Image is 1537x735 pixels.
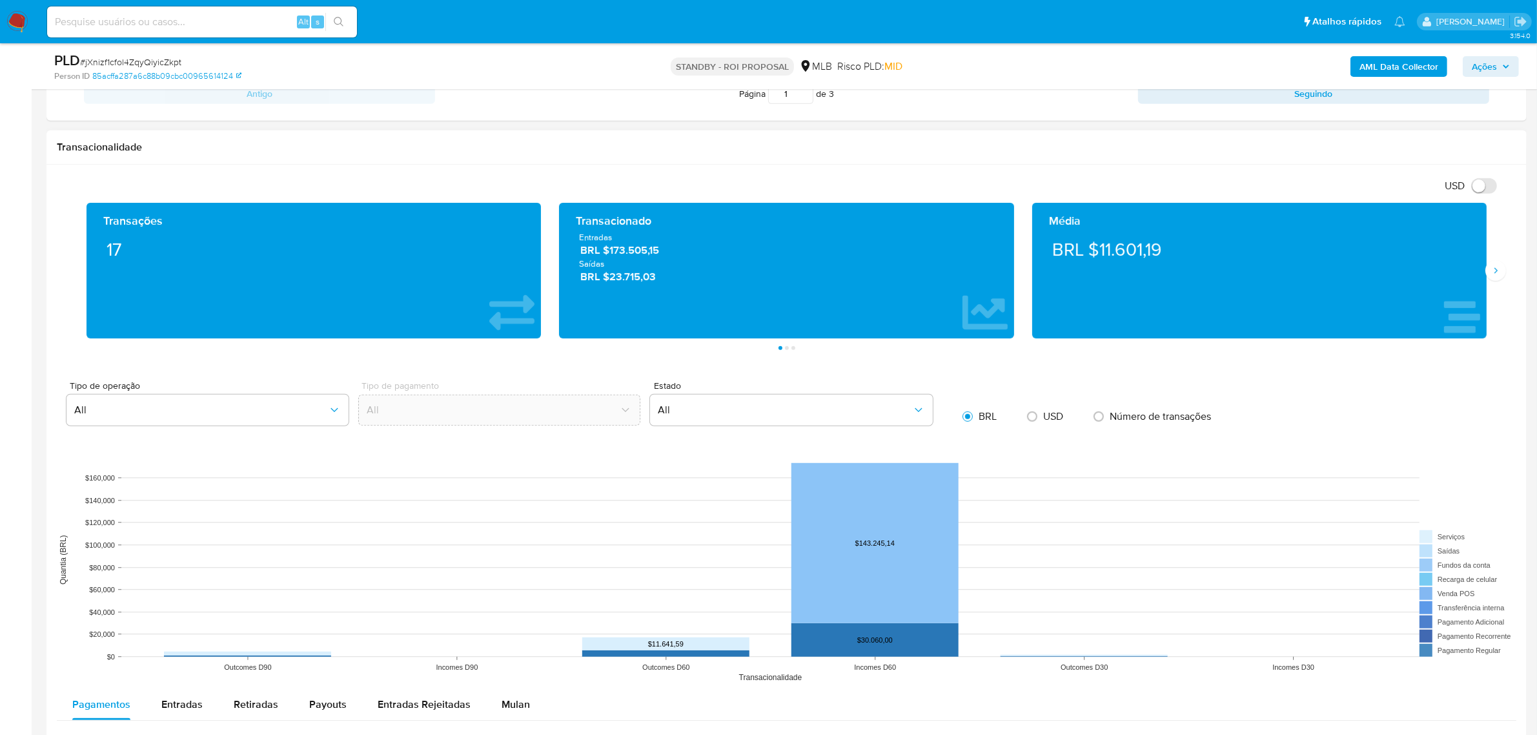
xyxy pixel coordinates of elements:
span: MID [884,59,902,74]
a: Sair [1514,15,1527,28]
span: # jXnizf1cfol4ZqyQiyicZkpt [80,56,181,68]
span: 3 [829,87,834,100]
div: MLB [799,59,832,74]
b: AML Data Collector [1359,56,1438,77]
p: jhonata.costa@mercadolivre.com [1436,16,1509,28]
span: 3.154.0 [1510,30,1531,41]
span: Atalhos rápidos [1312,15,1381,28]
button: Ações [1463,56,1519,77]
span: Ações [1472,56,1497,77]
span: Alt [298,16,309,28]
span: s [316,16,320,28]
button: AML Data Collector [1350,56,1447,77]
button: Antigo [84,83,435,104]
p: STANDBY - ROI PROPOSAL [671,57,794,76]
input: Pesquise usuários ou casos... [47,14,357,30]
button: search-icon [325,13,352,31]
b: Person ID [54,70,90,82]
span: Risco PLD: [837,59,902,74]
span: Página de [739,83,834,104]
a: Notificações [1394,16,1405,27]
a: 85acffa287a6c88b09cbc00965614124 [92,70,241,82]
b: PLD [54,50,80,70]
h1: Transacionalidade [57,141,1516,154]
button: Seguindo [1138,83,1489,104]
